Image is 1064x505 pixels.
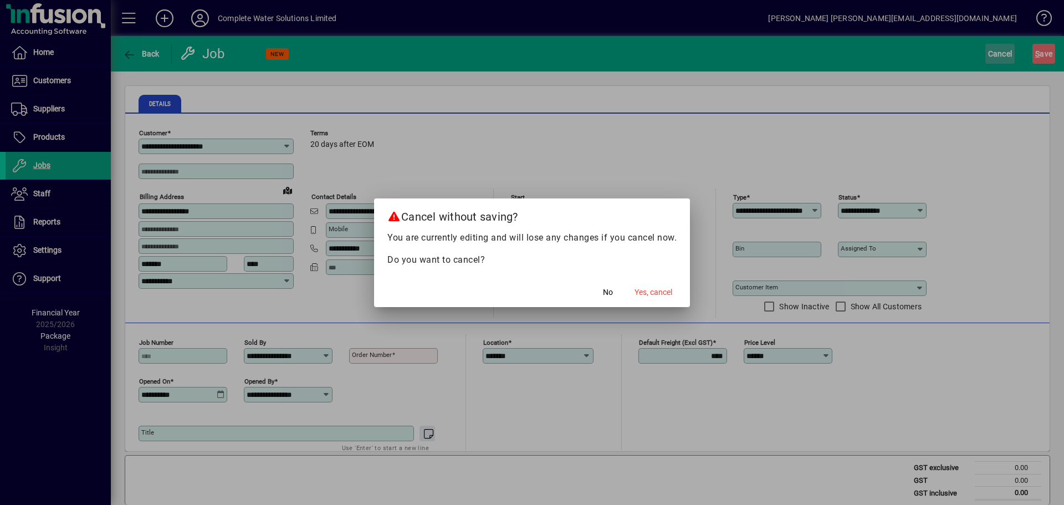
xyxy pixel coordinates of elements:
[603,287,613,298] span: No
[590,283,626,303] button: No
[387,253,677,267] p: Do you want to cancel?
[630,283,677,303] button: Yes, cancel
[387,231,677,244] p: You are currently editing and will lose any changes if you cancel now.
[635,287,672,298] span: Yes, cancel
[374,198,690,231] h2: Cancel without saving?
